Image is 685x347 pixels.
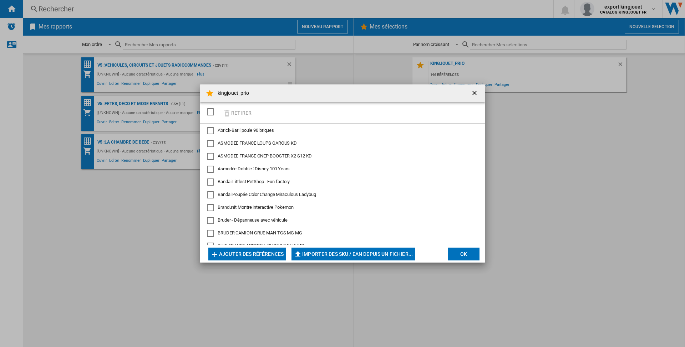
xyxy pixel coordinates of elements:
md-checkbox: Brandunit Montre interactive Pokemon [207,204,472,211]
md-checkbox: BUKI FRANCE APPAREIL PHOTO 2 EN 1 MG [207,243,472,250]
span: BUKI FRANCE APPAREIL PHOTO 2 EN 1 MG [218,243,304,248]
md-checkbox: Abrick-Baril poule 90 briques [207,127,472,134]
span: Bruder - Dépanneuse avec véhicule [218,217,288,223]
h4: kingjouet_prio [214,90,249,97]
span: BRUDER CAMION GRUE MAN TGS MG MG [218,230,302,235]
md-checkbox: SELECTIONS.EDITION_POPUP.SELECT_DESELECT [207,106,218,118]
button: Retirer [220,104,254,121]
span: Bandai Poupée Color Change Miraculous Ladybug [218,192,316,197]
md-checkbox: BRUDER CAMION GRUE MAN TGS MG MG [207,230,472,237]
span: Asmodée Dobble : Disney 100 Years [218,166,290,171]
button: Ajouter des références [208,248,286,260]
md-checkbox: ASMODEE FRANCE LOUPS GAROUS KD [207,140,472,147]
span: ASMODEE FRANCE ONEP BOOSTER X2 S12 KD [218,153,312,159]
md-checkbox: Bandai Littlest PetShop - Fun factory [207,178,472,186]
span: Abrick-Baril poule 90 briques [218,128,274,133]
button: Importer des SKU / EAN depuis un fichier... [291,248,415,260]
ng-md-icon: getI18NText('BUTTONS.CLOSE_DIALOG') [471,89,479,98]
md-checkbox: ASMODEE FRANCE ONEP BOOSTER X2 S12 KD [207,153,472,160]
md-checkbox: Bruder - Dépanneuse avec véhicule [207,217,472,224]
span: Bandai Littlest PetShop - Fun factory [218,179,290,184]
span: Brandunit Montre interactive Pokemon [218,204,293,210]
span: ASMODEE FRANCE LOUPS GAROUS KD [218,140,297,146]
md-checkbox: Asmodée Dobble : Disney 100 Years [207,166,472,173]
button: OK [448,248,479,260]
md-checkbox: Bandai Poupée Color Change Miraculous Ladybug [207,191,472,198]
button: getI18NText('BUTTONS.CLOSE_DIALOG') [468,86,482,100]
